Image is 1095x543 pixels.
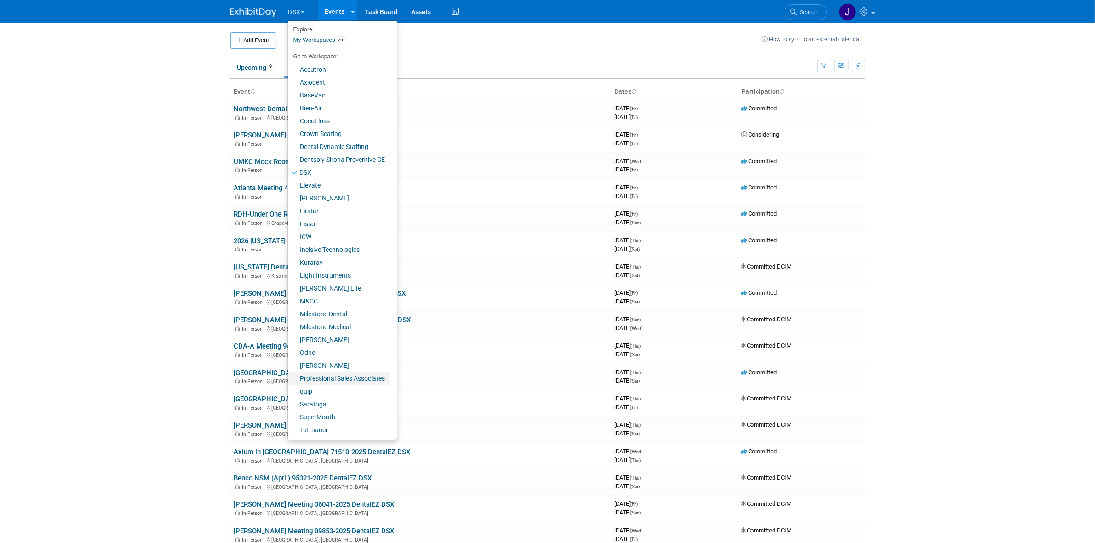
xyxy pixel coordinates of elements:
span: In-Person [242,299,266,305]
a: Benco NSM (April) 95321-2025 DentalEZ DSX [234,474,372,482]
a: Axium in [GEOGRAPHIC_DATA] 71510-2025 DentalEZ DSX [234,448,411,456]
span: (Fri) [631,502,638,507]
a: [PERSON_NAME] [288,359,390,372]
a: CDA-A Meeting 94755-2025 DentalEZ DSX [234,342,363,350]
span: - [640,184,641,191]
span: (Thu) [631,343,641,349]
span: [DATE] [615,377,640,384]
span: Committed DCIM [742,421,792,428]
li: Go to Workspace: [288,51,390,63]
span: - [642,316,644,323]
span: In-Person [242,273,266,279]
div: [GEOGRAPHIC_DATA], [GEOGRAPHIC_DATA] [234,377,608,384]
th: Participation [738,84,865,100]
img: In-Person Event [235,378,240,383]
span: (Thu) [631,396,641,401]
a: Fisso [288,217,390,230]
a: Accutron [288,63,390,76]
span: [DATE] [615,237,644,244]
span: [DATE] [615,184,641,191]
span: (Fri) [631,167,638,172]
span: Committed [742,448,777,455]
a: Sort by Participation Type [780,88,785,95]
span: [DATE] [615,404,638,411]
span: - [642,395,644,402]
span: - [640,289,641,296]
span: In-Person [242,537,266,543]
span: [DATE] [615,325,643,332]
span: [DATE] [615,316,644,323]
div: Grapevine, [GEOGRAPHIC_DATA] [234,219,608,226]
span: [DATE] [615,527,646,534]
span: (Wed) [631,528,643,533]
a: [PERSON_NAME] Meeting 36041-2025 DentalEZ DSX [234,500,395,509]
span: - [642,421,644,428]
span: (Fri) [631,132,638,137]
img: In-Person Event [235,273,240,278]
span: (Fri) [631,194,638,199]
img: In-Person Event [235,537,240,542]
span: [DATE] [615,298,640,305]
span: Committed DCIM [742,474,792,481]
span: - [640,105,641,112]
div: [GEOGRAPHIC_DATA], [GEOGRAPHIC_DATA] [234,430,608,437]
a: CocoFloss [288,114,390,127]
a: Elevate [288,179,390,192]
span: (Wed) [631,449,643,454]
span: [DATE] [615,448,646,455]
span: In-Person [242,431,266,437]
span: [DATE] [615,210,641,217]
span: - [640,131,641,138]
a: [GEOGRAPHIC_DATA] 09489-2025 DentalEZ [234,369,367,377]
img: In-Person Event [235,458,240,463]
span: (Sat) [631,352,640,357]
span: (Sun) [631,220,641,225]
span: (Fri) [631,106,638,111]
a: Dental Dynamic Staffing [288,140,390,153]
span: [DATE] [615,536,638,543]
img: In-Person Event [235,220,240,225]
span: [DATE] [615,166,638,173]
span: - [642,342,644,349]
a: [PERSON_NAME] [288,192,390,205]
span: (Sat) [631,431,640,436]
a: Past52 [284,59,321,76]
span: In-Person [242,326,266,332]
a: [PERSON_NAME] NSM (June) 92164-2025 DentalEZ DSX [234,289,406,297]
span: In-Person [242,352,266,358]
img: In-Person Event [235,167,240,172]
img: Justin Newborn [839,3,856,21]
span: In-Person [242,194,266,200]
span: (Sat) [631,378,640,383]
span: [DATE] [615,193,638,200]
span: (Thu) [631,458,641,463]
a: [PERSON_NAME] [288,333,390,346]
span: - [644,448,646,455]
span: (Fri) [631,115,638,120]
span: In-Person [242,510,266,516]
span: [DATE] [615,483,640,490]
a: Upcoming9 [230,59,282,76]
a: Bien-Air [288,102,390,114]
div: [GEOGRAPHIC_DATA], [GEOGRAPHIC_DATA] [234,509,608,516]
a: Incisive Technologies [288,243,390,256]
span: (Thu) [631,238,641,243]
th: Event [230,84,611,100]
div: [GEOGRAPHIC_DATA], [GEOGRAPHIC_DATA] [234,457,608,464]
span: Committed DCIM [742,342,792,349]
span: (Sat) [631,484,640,489]
span: [DATE] [615,105,641,112]
img: In-Person Event [235,115,240,120]
span: (Fri) [631,185,638,190]
span: (Sat) [631,247,640,252]
span: Committed DCIM [742,395,792,402]
span: (Sat) [631,273,640,278]
span: In-Person [242,484,266,490]
img: In-Person Event [235,431,240,436]
span: Committed DCIM [742,527,792,534]
span: Search [797,9,818,16]
span: In-Person [242,247,266,253]
span: Committed [742,237,777,244]
a: Tuttnauer [288,423,390,436]
span: In-Person [242,458,266,464]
